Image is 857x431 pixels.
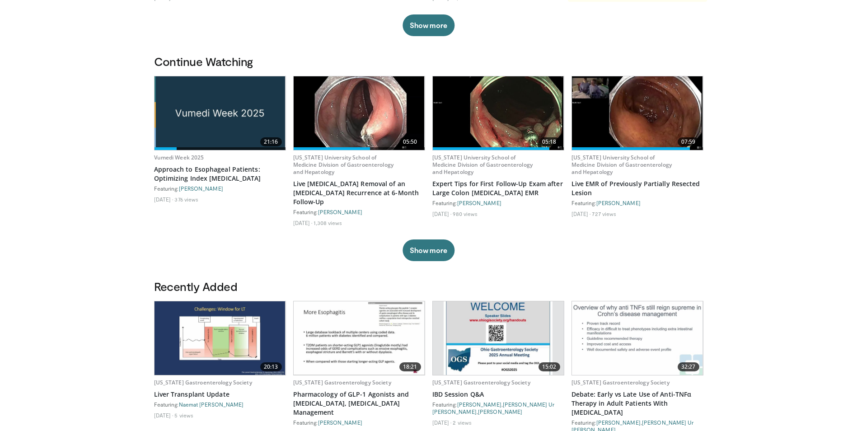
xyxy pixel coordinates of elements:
li: [DATE] [293,219,313,226]
a: [PERSON_NAME] [596,200,641,206]
a: [US_STATE] University School of Medicine Division of Gastroenterology and Hepatology [293,154,393,176]
img: d35d8b68-99cb-4d72-bd1c-b290777e627c.620x360_q85_upscale.jpg [294,76,425,150]
li: 980 views [453,210,478,217]
div: Featuring: [432,199,564,206]
a: [PERSON_NAME] Ur [PERSON_NAME] [432,401,555,415]
a: [US_STATE] Gastroenterology Society [154,379,252,386]
button: Show more [403,14,454,36]
a: [PERSON_NAME] [457,401,501,408]
a: [US_STATE] Gastroenterology Society [432,379,530,386]
span: 32:27 [678,362,699,371]
div: Featuring: [293,419,425,426]
a: Live EMR of Previously Partially Resected Lesion [571,179,703,197]
li: 5 views [174,412,193,419]
img: 44219f35-fb21-4142-a7e6-4f69784487e9.620x360_q85_upscale.jpg [155,301,286,375]
span: 15:02 [539,362,560,371]
div: Featuring: [293,208,425,215]
li: [DATE] [571,210,591,217]
span: 07:59 [678,137,699,146]
li: [DATE] [432,210,452,217]
a: 05:18 [433,76,564,150]
a: 20:13 [155,301,286,375]
span: 21:16 [260,137,282,146]
li: 727 views [592,210,616,217]
a: [PERSON_NAME] [596,419,641,426]
a: Liver Transplant Update [154,390,286,399]
a: 18:21 [294,301,425,375]
img: 1c19c265-0b72-4219-b1b6-36ee5f1d7f57.620x360_q85_upscale.jpg [433,76,564,150]
div: Featuring: [154,185,286,192]
img: 5c15690c-cdad-4426-9736-a30d6c980d48.jpg.620x360_q85_upscale.jpg [155,76,286,150]
div: Featuring: [154,401,286,408]
img: ff294bfb-982f-4b4b-9edd-463453c64f41.620x360_q85_upscale.jpg [444,301,553,375]
a: Approach to Esophageal Patients: Optimizing Index [MEDICAL_DATA] [154,165,286,183]
span: 20:13 [260,362,282,371]
div: Featuring: , , [432,401,564,415]
a: [PERSON_NAME] [318,419,362,426]
button: Show more [403,239,454,261]
div: Featuring: [571,199,703,206]
a: [PERSON_NAME] [478,408,522,415]
span: 05:50 [399,137,421,146]
a: Live [MEDICAL_DATA] Removal of an [MEDICAL_DATA] Recurrence at 6-Month Follow-Up [293,179,425,206]
img: 173e910a-e313-466e-8c16-c4c37688f05e.620x360_q85_upscale.jpg [572,301,703,375]
li: 376 views [174,196,198,203]
img: 879332e0-54de-4472-ab7a-a038a0fcad88.620x360_q85_upscale.jpg [572,76,703,150]
img: d0e87126-0652-440b-8b31-cc6ead807f65.620x360_q85_upscale.jpg [294,301,424,375]
a: 07:59 [572,76,703,150]
li: [DATE] [432,419,452,426]
a: [PERSON_NAME] [318,209,362,215]
a: [US_STATE] University School of Medicine Division of Gastroenterology and Hepatology [571,154,672,176]
a: 32:27 [572,301,703,375]
a: Expert Tips for First Follow-Up Exam after Large Colon [MEDICAL_DATA] EMR [432,179,564,197]
a: [US_STATE] Gastroenterology Society [293,379,391,386]
a: [PERSON_NAME] [457,200,501,206]
a: [US_STATE] University School of Medicine Division of Gastroenterology and Hepatology [432,154,533,176]
h3: Continue Watching [154,54,703,69]
a: Pharmacology of GLP-1 Agonists and [MEDICAL_DATA], [MEDICAL_DATA] Management [293,390,425,417]
a: Vumedi Week 2025 [154,154,204,161]
a: Naemat [PERSON_NAME] [179,401,244,408]
a: 15:02 [433,301,564,375]
a: Debate: Early vs Late Use of Anti-TNFα Therapy in Adult Patients With [MEDICAL_DATA] [571,390,703,417]
h3: Recently Added [154,279,703,294]
li: 1,308 views [314,219,342,226]
span: 05:18 [539,137,560,146]
a: [US_STATE] Gastroenterology Society [571,379,670,386]
span: 18:21 [399,362,421,371]
a: IBD Session Q&A [432,390,564,399]
a: [PERSON_NAME] [179,185,223,192]
a: 21:16 [155,76,286,150]
a: 05:50 [294,76,425,150]
li: [DATE] [154,412,173,419]
li: 2 views [453,419,472,426]
li: [DATE] [154,196,173,203]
